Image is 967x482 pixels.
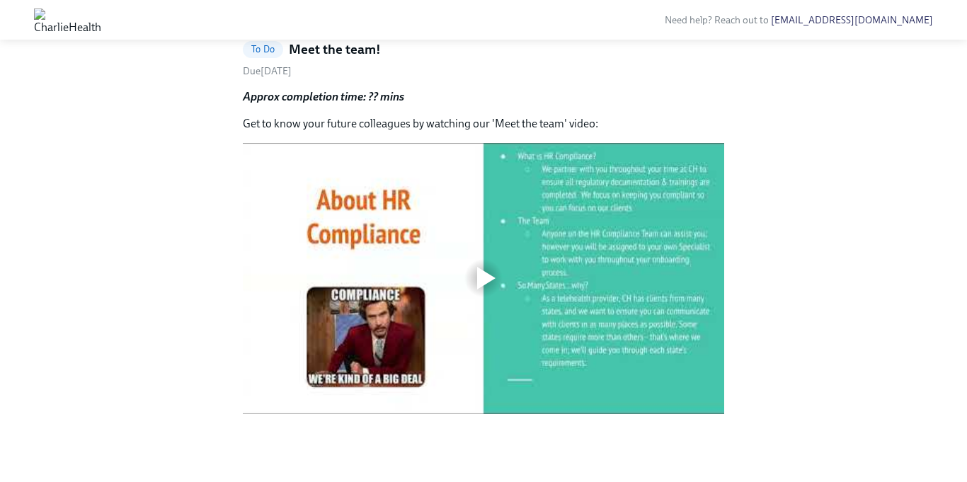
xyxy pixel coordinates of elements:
[34,8,101,31] img: CharlieHealth
[243,116,724,132] p: Get to know your future colleagues by watching our 'Meet the team' video:
[665,14,933,26] span: Need help? Reach out to
[243,44,283,54] span: To Do
[771,14,933,26] a: [EMAIL_ADDRESS][DOMAIN_NAME]
[289,40,381,59] h5: Meet the team!
[243,65,292,77] span: Wednesday, September 3rd 2025, 7:00 am
[243,90,404,103] strong: Approx completion time: ?? mins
